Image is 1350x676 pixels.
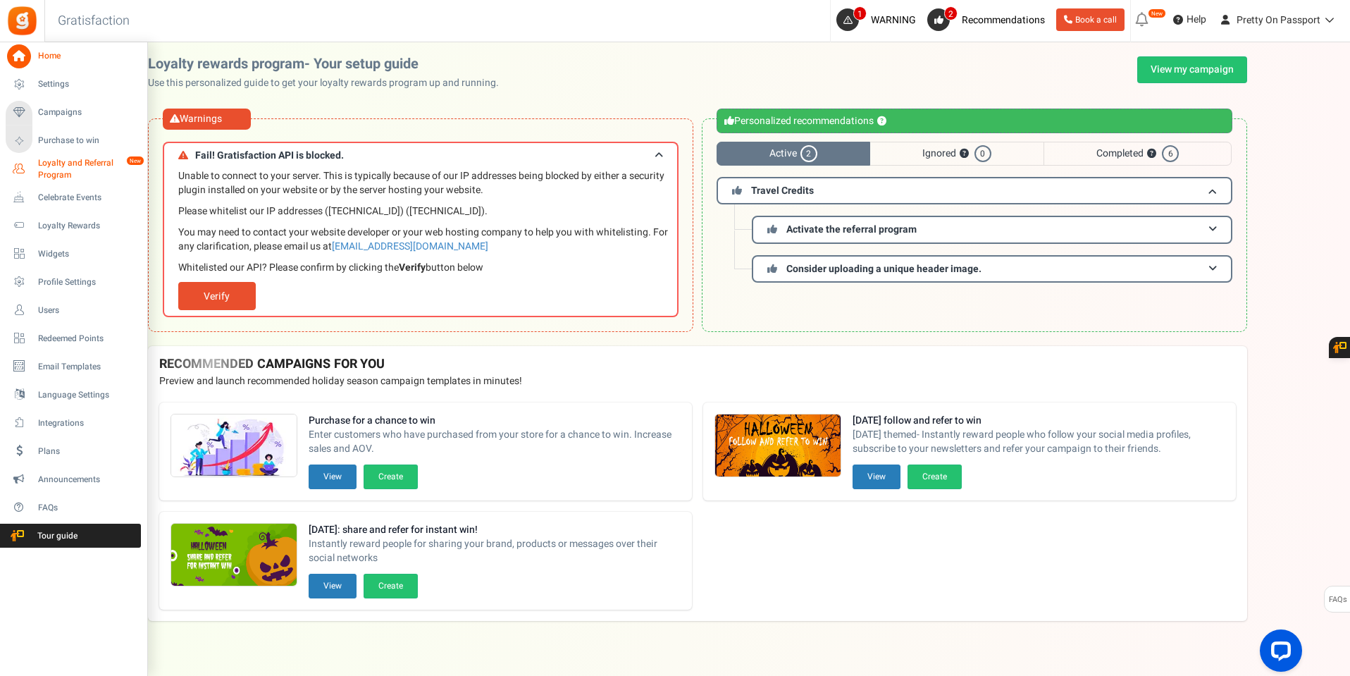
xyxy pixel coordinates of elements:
span: 2 [944,6,958,20]
img: Recommended Campaigns [715,414,841,478]
a: Users [6,298,141,322]
a: Integrations [6,411,141,435]
a: 1 WARNING [836,8,922,31]
span: Ignored [870,142,1044,166]
span: [DATE] themed- Instantly reward people who follow your social media profiles, subscribe to your n... [853,428,1225,456]
span: Tour guide [6,530,105,542]
a: Verify [178,282,256,310]
span: Enter customers who have purchased from your store for a chance to win. Increase sales and AOV. [309,428,681,456]
img: Gratisfaction [6,5,38,37]
span: Loyalty and Referral Program [38,157,141,181]
button: View [309,574,357,598]
p: You may need to contact your website developer or your web hosting company to help you with white... [178,226,670,254]
span: Activate the referral program [786,222,917,237]
h3: Gratisfaction [42,7,145,35]
span: Pretty On Passport [1237,13,1320,27]
em: New [126,156,144,166]
span: Instantly reward people for sharing your brand, products or messages over their social networks [309,537,681,565]
p: Please whitelist our IP addresses ([TECHNICAL_ID]) ([TECHNICAL_ID]). [178,204,670,219]
span: Email Templates [38,361,137,373]
button: ? [960,149,969,159]
a: Loyalty Rewards [6,214,141,238]
span: Travel Credits [751,183,814,198]
span: Announcements [38,474,137,486]
span: Campaigns [38,106,137,118]
span: Language Settings [38,389,137,401]
span: Widgets [38,248,137,260]
p: Whitelisted our API? Please confirm by clicking the button below [178,261,670,275]
a: Settings [6,73,141,97]
a: Plans [6,439,141,463]
span: Users [38,305,137,317]
a: Email Templates [6,355,141,379]
a: Help [1168,8,1212,31]
a: Campaigns [6,101,141,125]
p: Unable to connect to your server. This is typically because of our IP addresses being blocked by ... [178,169,670,197]
img: Recommended Campaigns [171,414,297,478]
p: Use this personalized guide to get your loyalty rewards program up and running. [148,76,510,90]
a: Profile Settings [6,270,141,294]
span: Profile Settings [38,276,137,288]
span: WARNING [871,13,916,27]
span: Recommendations [962,13,1045,27]
span: 0 [974,145,991,162]
button: Create [364,465,418,489]
a: Book a call [1056,8,1125,31]
em: New [1148,8,1166,18]
button: View [853,465,900,489]
button: ? [877,117,886,126]
a: [EMAIL_ADDRESS][DOMAIN_NAME] [332,239,488,254]
button: Create [908,465,962,489]
a: Purchase to win [6,129,141,153]
span: Settings [38,78,137,90]
span: Consider uploading a unique header image. [786,262,981,276]
span: 6 [1162,145,1179,162]
button: View [309,465,357,489]
span: Fail! Gratisfaction API is blocked. [195,150,344,161]
img: Recommended Campaigns [171,524,297,587]
a: 2 Recommendations [927,8,1051,31]
strong: Purchase for a chance to win [309,414,681,428]
p: Preview and launch recommended holiday season campaign templates in minutes! [159,374,1236,388]
span: Plans [38,445,137,457]
button: ? [1147,149,1156,159]
span: Home [38,50,137,62]
span: 2 [800,145,817,162]
a: Loyalty and Referral Program New [6,157,141,181]
span: Help [1183,13,1206,27]
span: 1 [853,6,867,20]
a: Redeemed Points [6,326,141,350]
h2: Loyalty rewards program- Your setup guide [148,56,510,72]
h4: RECOMMENDED CAMPAIGNS FOR YOU [159,357,1236,371]
span: FAQs [1328,586,1347,613]
span: Loyalty Rewards [38,220,137,232]
span: FAQs [38,502,137,514]
a: Language Settings [6,383,141,407]
span: Active [717,142,870,166]
span: Celebrate Events [38,192,137,204]
a: Announcements [6,467,141,491]
b: Verify [399,260,426,275]
span: Purchase to win [38,135,137,147]
a: View my campaign [1137,56,1247,83]
a: Celebrate Events [6,185,141,209]
strong: [DATE]: share and refer for instant win! [309,523,681,537]
a: Widgets [6,242,141,266]
span: Integrations [38,417,137,429]
span: Completed [1044,142,1232,166]
a: FAQs [6,496,141,520]
a: Home [6,44,141,68]
strong: [DATE] follow and refer to win [853,414,1225,428]
div: Personalized recommendations [717,109,1232,133]
button: Create [364,574,418,598]
div: Warnings [163,109,251,130]
span: Redeemed Points [38,333,137,345]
